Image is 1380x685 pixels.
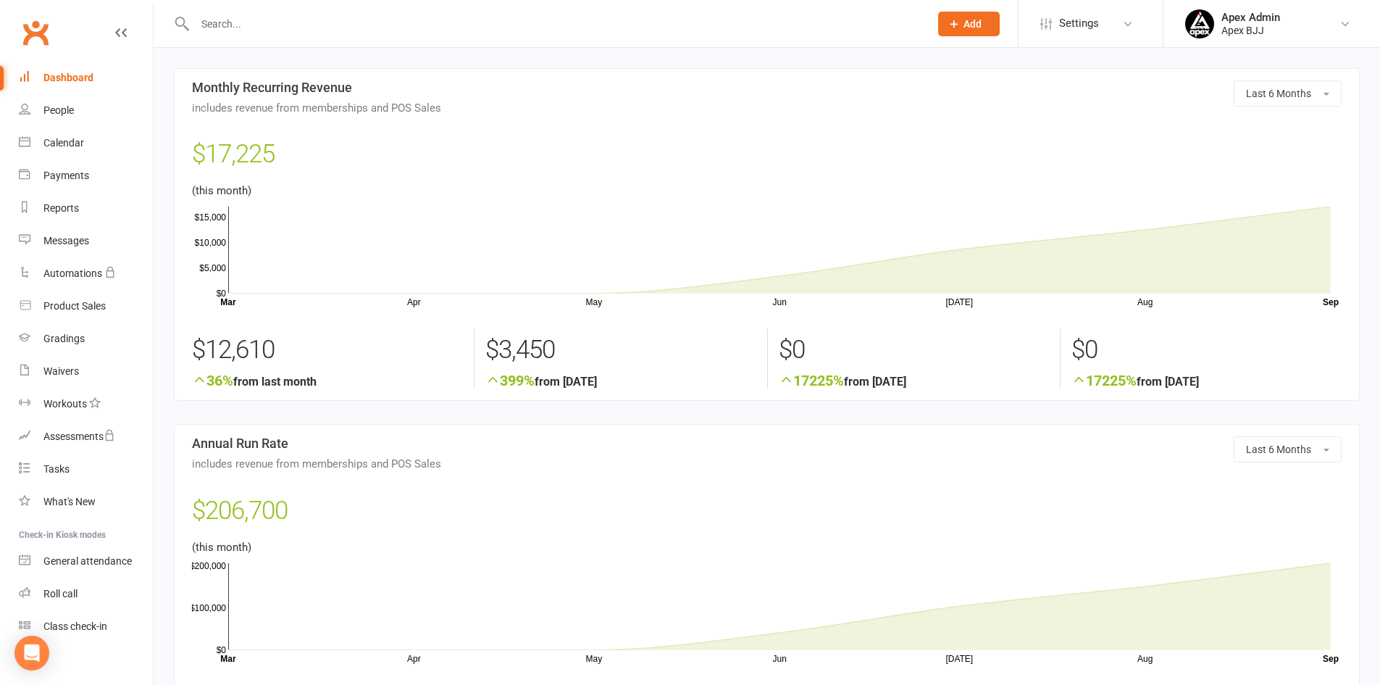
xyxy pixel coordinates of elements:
input: Search... [191,14,919,34]
div: Class check-in [43,620,107,632]
div: Messages [43,235,89,246]
a: Workouts [19,388,153,420]
div: $206,700 [192,491,1342,539]
button: Last 6 Months [1234,436,1342,462]
div: Open Intercom Messenger [14,636,49,671]
span: 17225% [779,372,844,389]
div: Apex BJJ [1221,24,1280,37]
a: Assessments [19,420,153,453]
button: Add [938,12,1000,36]
a: Calendar [19,127,153,159]
div: Payments [43,170,89,181]
span: Add [963,18,982,30]
div: Apex Admin [1221,11,1280,24]
div: Roll call [43,588,78,599]
a: Dashboard [19,62,153,94]
div: Tasks [43,463,70,475]
div: Waivers [43,365,79,377]
span: 399% [485,372,535,389]
a: Waivers [19,355,153,388]
div: $0 [779,328,1049,372]
a: Messages [19,225,153,257]
div: General attendance [43,555,132,567]
a: Gradings [19,323,153,355]
a: Tasks [19,453,153,486]
a: Clubworx [17,14,54,51]
div: Gradings [43,333,85,344]
span: 17225% [1071,372,1137,389]
span: includes revenue from memberships and POS Sales [192,458,1342,470]
div: Assessments [43,431,115,442]
span: Settings [1059,7,1099,40]
a: Reports [19,192,153,225]
div: Product Sales [43,300,106,312]
main: (this month) [192,134,1342,308]
div: What's New [43,496,96,507]
a: Product Sales [19,290,153,323]
strong: from [DATE] [1071,372,1342,389]
h3: Annual Run Rate [192,436,1342,470]
span: Last 6 Months [1246,88,1311,99]
a: General attendance kiosk mode [19,545,153,578]
div: $0 [1071,328,1342,372]
h3: Monthly Recurring Revenue [192,80,1342,114]
div: Automations [43,267,102,279]
div: $17,225 [192,134,1342,182]
span: 36% [192,372,233,389]
div: $12,610 [192,328,463,372]
a: Automations [19,257,153,290]
div: People [43,104,74,116]
a: Payments [19,159,153,192]
img: thumb_image1745496852.png [1185,9,1214,38]
a: Roll call [19,578,153,610]
div: (this month) [192,491,1342,665]
button: Last 6 Months [1234,80,1342,107]
strong: from last month [192,372,463,389]
strong: from [DATE] [779,372,1049,389]
strong: from [DATE] [485,372,756,389]
div: Calendar [43,137,84,149]
a: What's New [19,486,153,518]
div: Workouts [43,398,87,410]
a: Class kiosk mode [19,610,153,643]
div: Reports [43,202,79,214]
span: includes revenue from memberships and POS Sales [192,102,1342,115]
div: Dashboard [43,72,93,83]
div: $3,450 [485,328,756,372]
a: People [19,94,153,127]
span: Last 6 Months [1246,444,1311,455]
